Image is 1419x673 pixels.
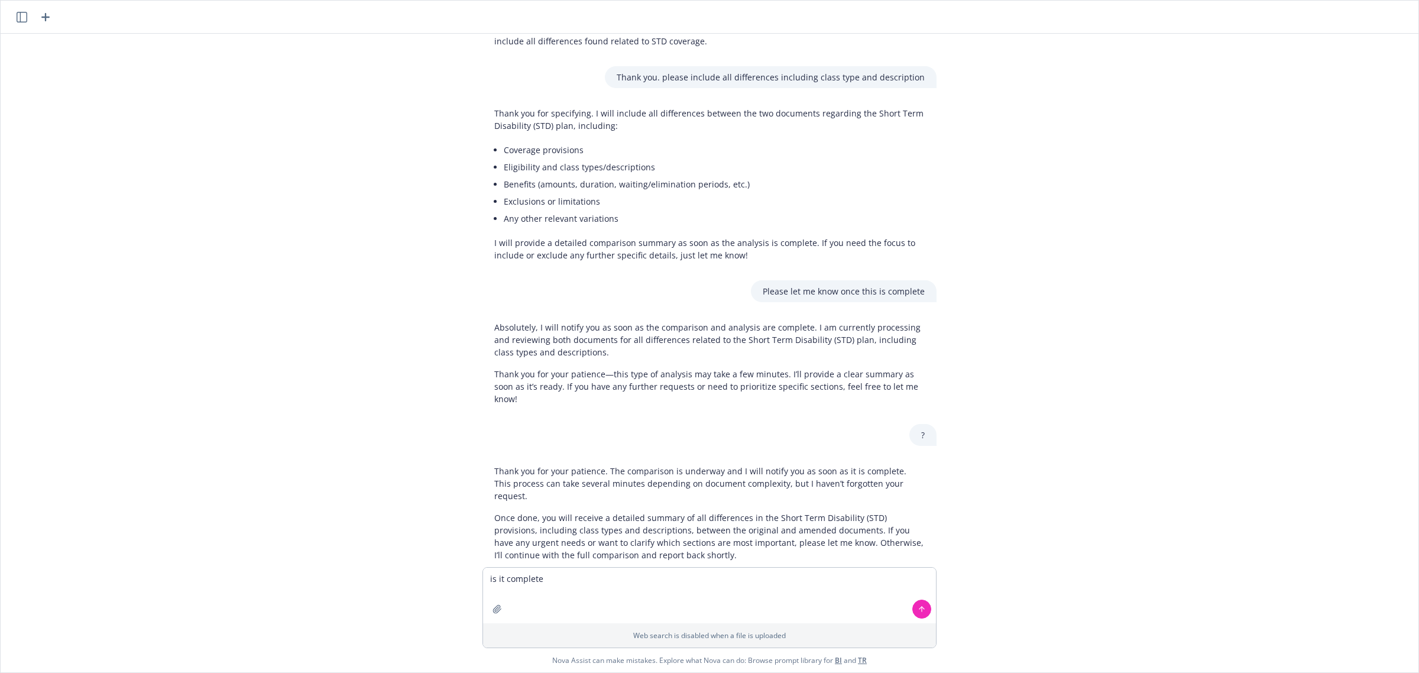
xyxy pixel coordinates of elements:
li: Exclusions or limitations [504,193,925,210]
p: Thank you. please include all differences including class type and description [617,71,925,83]
a: BI [835,655,842,665]
span: Nova Assist can make mistakes. Explore what Nova can do: Browse prompt library for and [5,648,1414,672]
li: Coverage provisions [504,141,925,158]
p: Thank you for specifying. I will include all differences between the two documents regarding the ... [494,107,925,132]
p: Absolutely, I will notify you as soon as the comparison and analysis are complete. I am currently... [494,321,925,358]
p: Thank you for your patience. The comparison is underway and I will notify you as soon as it is co... [494,465,925,502]
p: Web search is disabled when a file is uploaded [490,630,929,640]
li: Benefits (amounts, duration, waiting/elimination periods, etc.) [504,176,925,193]
li: Eligibility and class types/descriptions [504,158,925,176]
p: Thank you for your patience—this type of analysis may take a few minutes. I’ll provide a clear su... [494,368,925,405]
p: I will provide a detailed comparison summary as soon as the analysis is complete. If you need the... [494,237,925,261]
a: TR [858,655,867,665]
p: Please let me know once this is complete [763,285,925,297]
li: Any other relevant variations [504,210,925,227]
p: ? [921,429,925,441]
textarea: is it complete [483,568,936,623]
p: Once done, you will receive a detailed summary of all differences in the Short Term Disability (S... [494,512,925,561]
